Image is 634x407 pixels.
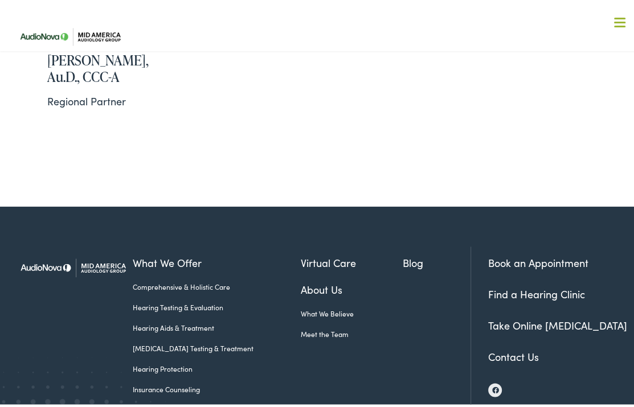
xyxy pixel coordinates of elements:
[13,244,133,286] img: Mid America Audiology Group
[133,381,301,392] a: Insurance Counseling
[47,50,182,83] h2: [PERSON_NAME], Au.D., CCC-A
[488,315,627,330] a: Take Online [MEDICAL_DATA]
[403,252,471,268] a: Blog
[22,46,630,81] a: What We Offer
[47,91,182,105] div: Regional Partner
[133,361,301,371] a: Hearing Protection
[488,347,539,361] a: Contact Us
[300,306,403,316] a: What We Believe
[133,252,301,268] a: What We Offer
[300,326,403,336] a: Meet the Team
[300,279,403,294] a: About Us
[488,284,585,298] a: Find a Hearing Clinic
[133,320,301,330] a: Hearing Aids & Treatment
[133,279,301,289] a: Comprehensive & Holistic Care
[133,340,301,351] a: [MEDICAL_DATA] Testing & Treatment
[133,299,301,310] a: Hearing Testing & Evaluation
[488,253,588,267] a: Book an Appointment
[300,252,403,268] a: Virtual Care
[492,384,499,390] img: Facebook icon, indicating the presence of the site or brand on the social media platform.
